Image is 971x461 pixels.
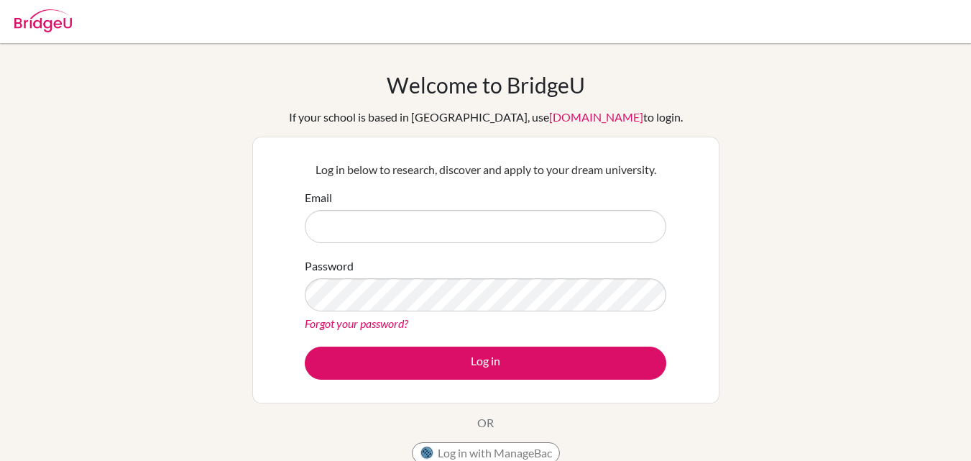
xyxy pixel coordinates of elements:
[305,316,408,330] a: Forgot your password?
[387,72,585,98] h1: Welcome to BridgeU
[549,110,643,124] a: [DOMAIN_NAME]
[305,257,354,275] label: Password
[14,9,72,32] img: Bridge-U
[305,161,666,178] p: Log in below to research, discover and apply to your dream university.
[305,189,332,206] label: Email
[477,414,494,432] p: OR
[305,347,666,380] button: Log in
[289,109,683,126] div: If your school is based in [GEOGRAPHIC_DATA], use to login.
